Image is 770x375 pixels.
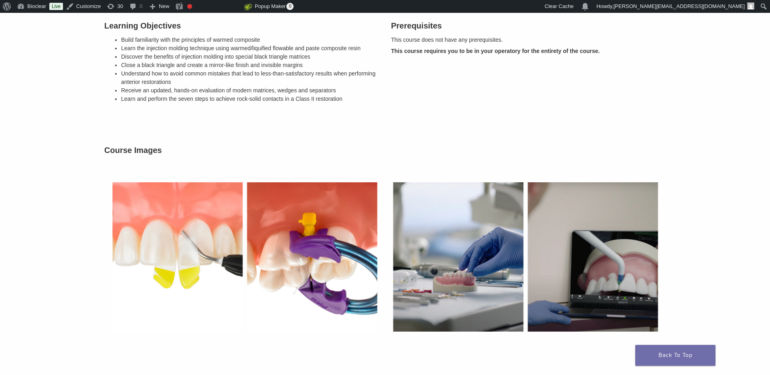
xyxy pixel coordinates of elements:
li: Understand how to avoid common mistakes that lead to less-than-satisfactory results when performi... [121,69,379,86]
li: Receive an updated, hands-on evaluation of modern matrices, wedges and separators [121,86,379,95]
img: Views over 48 hours. Click for more Jetpack Stats. [199,2,244,12]
h3: Prerequisites [391,20,666,32]
strong: This course requires you to be in your operatory for the entirety of the course. [391,48,600,54]
span: 0 [286,3,294,10]
li: Learn and perform the seven steps to achieve rock-solid contacts in a Class II restoration [121,95,379,103]
li: Build familiarity with the principles of warmed composite [121,36,379,44]
a: Live [49,3,63,10]
li: Close a black triangle and create a mirror-like finish and invisible margins [121,61,379,69]
h3: Learning Objectives [104,20,379,32]
li: Learn the injection molding technique using warmed/liquified flowable and paste composite resin [121,44,379,53]
h3: Course Images [104,144,666,156]
p: This course does not have any prerequisites. [391,36,666,44]
a: Back To Top [635,345,715,366]
li: Discover the benefits of injection molding into special black triangle matrices [121,53,379,61]
span: [PERSON_NAME][EMAIL_ADDRESS][DOMAIN_NAME] [614,3,745,9]
div: Focus keyphrase not set [187,4,192,9]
